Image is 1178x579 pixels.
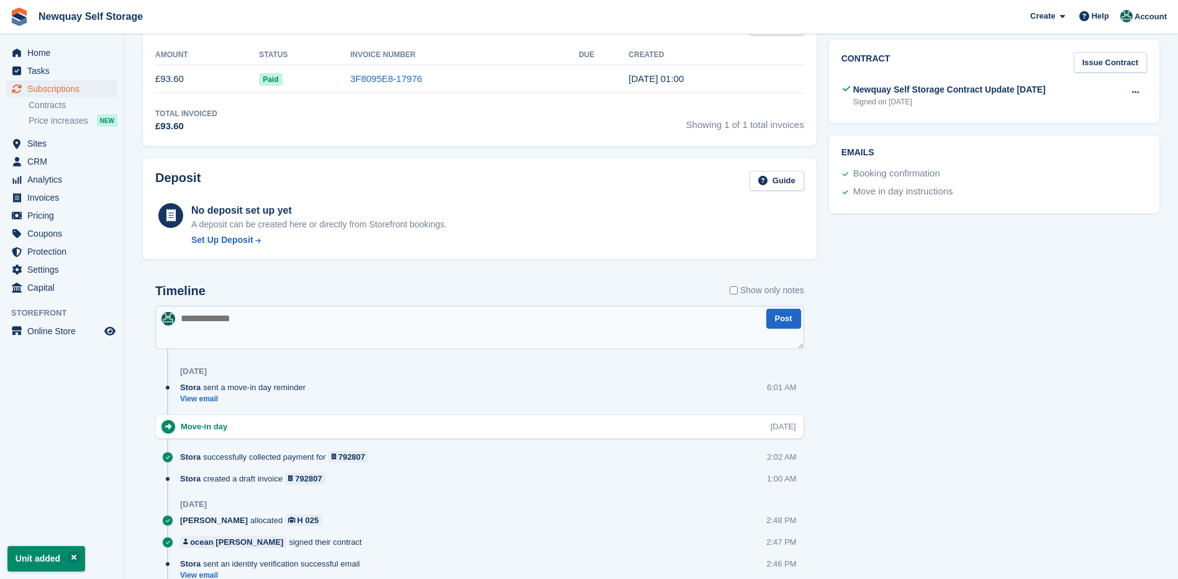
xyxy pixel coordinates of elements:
[6,243,117,260] a: menu
[27,261,102,278] span: Settings
[29,99,117,111] a: Contracts
[295,473,322,485] div: 792807
[6,279,117,296] a: menu
[180,514,248,526] span: [PERSON_NAME]
[350,73,422,84] a: 3F8095E8-17976
[6,261,117,278] a: menu
[29,115,88,127] span: Price increases
[259,73,282,86] span: Paid
[27,153,102,170] span: CRM
[285,514,322,526] a: H 025
[767,381,797,393] div: 6:01 AM
[841,52,890,73] h2: Contract
[7,546,85,572] p: Unit added
[1074,52,1147,73] a: Issue Contract
[6,207,117,224] a: menu
[6,153,117,170] a: menu
[686,108,804,134] span: Showing 1 of 1 total invoices
[259,45,350,65] th: Status
[181,421,233,432] div: Move-in day
[180,473,332,485] div: created a draft invoice
[1030,10,1055,22] span: Create
[180,499,207,509] div: [DATE]
[10,7,29,26] img: stora-icon-8386f47178a22dfd0bd8f6a31ec36ba5ce8667c1dd55bd0f319d3a0aa187defe.svg
[767,451,797,463] div: 2:02 AM
[180,367,207,376] div: [DATE]
[180,381,312,393] div: sent a move-in day reminder
[6,44,117,62] a: menu
[771,421,796,432] div: [DATE]
[27,279,102,296] span: Capital
[853,185,953,199] div: Move in day instructions
[628,73,684,84] time: 2025-09-02 00:00:20 UTC
[730,284,738,297] input: Show only notes
[180,514,328,526] div: allocated
[155,65,259,93] td: £93.60
[102,324,117,339] a: Preview store
[27,207,102,224] span: Pricing
[6,135,117,152] a: menu
[1120,10,1133,22] img: JON
[750,171,804,191] a: Guide
[6,171,117,188] a: menu
[6,225,117,242] a: menu
[190,536,283,548] div: ocean [PERSON_NAME]
[180,451,201,463] span: Stora
[853,96,1046,107] div: Signed on [DATE]
[191,234,447,247] a: Set Up Deposit
[155,45,259,65] th: Amount
[767,473,797,485] div: 1:00 AM
[285,473,325,485] a: 792807
[155,108,217,119] div: Total Invoiced
[730,284,804,297] label: Show only notes
[27,322,102,340] span: Online Store
[27,171,102,188] span: Analytics
[6,322,117,340] a: menu
[27,225,102,242] span: Coupons
[27,80,102,98] span: Subscriptions
[853,83,1046,96] div: Newquay Self Storage Contract Update [DATE]
[297,514,319,526] div: H 025
[628,45,804,65] th: Created
[338,451,365,463] div: 792807
[180,451,374,463] div: successfully collected payment for
[27,62,102,80] span: Tasks
[180,473,201,485] span: Stora
[180,536,286,548] a: ocean [PERSON_NAME]
[11,307,124,319] span: Storefront
[579,45,628,65] th: Due
[853,166,940,181] div: Booking confirmation
[766,558,796,570] div: 2:46 PM
[180,558,201,570] span: Stora
[766,514,796,526] div: 2:48 PM
[161,312,175,326] img: JON
[34,6,148,27] a: Newquay Self Storage
[766,536,796,548] div: 2:47 PM
[191,234,253,247] div: Set Up Deposit
[180,536,368,548] div: signed their contract
[1135,11,1167,23] span: Account
[27,189,102,206] span: Invoices
[27,243,102,260] span: Protection
[6,62,117,80] a: menu
[191,218,447,231] p: A deposit can be created here or directly from Storefront bookings.
[180,381,201,393] span: Stora
[6,189,117,206] a: menu
[29,114,117,127] a: Price increases NEW
[27,44,102,62] span: Home
[155,284,206,298] h2: Timeline
[328,451,369,463] a: 792807
[766,309,801,329] button: Post
[1092,10,1109,22] span: Help
[6,80,117,98] a: menu
[191,203,447,218] div: No deposit set up yet
[97,114,117,127] div: NEW
[155,119,217,134] div: £93.60
[27,135,102,152] span: Sites
[180,558,366,570] div: sent an identity verification successful email
[841,148,1147,158] h2: Emails
[155,171,201,191] h2: Deposit
[350,45,579,65] th: Invoice Number
[180,394,312,404] a: View email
